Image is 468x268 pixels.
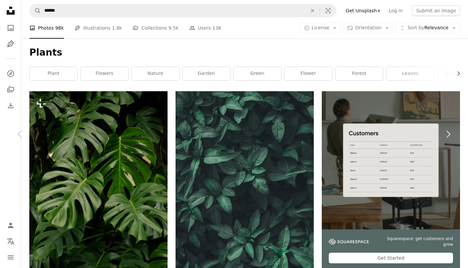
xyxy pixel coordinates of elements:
[4,99,17,112] a: Download History
[343,23,393,33] button: Orientation
[355,25,381,30] span: Orientation
[312,25,329,30] span: License
[4,21,17,35] a: Photos
[335,67,383,80] a: forest
[407,25,424,30] span: Sort by
[234,67,281,80] a: green
[342,5,385,16] a: Get Unsplash+
[29,4,336,17] form: Find visuals sitewide
[176,211,314,217] a: green leaf plants
[322,91,460,229] img: file-1747939376688-baf9a4a454ffimage
[385,5,407,16] a: Log in
[132,67,179,80] a: nature
[81,67,128,80] a: flowers
[412,5,460,16] button: Submit an image
[112,24,122,32] span: 1.8k
[29,47,460,59] h1: Plants
[189,17,221,39] a: Users 136
[133,17,178,39] a: Collections 9.5k
[386,67,434,80] a: leaves
[329,239,369,245] img: file-1747939142011-51e5cc87e3c9
[75,17,122,39] a: Illustrations 1.8k
[183,67,230,80] a: garden
[30,67,77,80] a: plant
[300,23,341,33] button: License
[320,4,336,17] button: Visual search
[29,192,168,198] a: a close up of a large green leafy plant
[284,67,332,80] a: flower
[4,219,17,232] a: Log in / Sign up
[4,67,17,80] a: Explore
[30,4,41,17] button: Search Unsplash
[4,83,17,96] a: Collections
[4,251,17,264] button: Menu
[452,67,460,80] button: scroll list to the right
[377,236,453,247] span: Squarespace: get customers and grow
[428,102,468,166] a: Next
[168,24,178,32] span: 9.5k
[4,235,17,248] button: Language
[213,24,222,32] span: 136
[396,23,460,33] button: Sort byRelevance
[329,253,453,263] div: Get Started
[407,25,448,31] span: Relevance
[4,37,17,51] a: Illustrations
[305,4,320,17] button: Clear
